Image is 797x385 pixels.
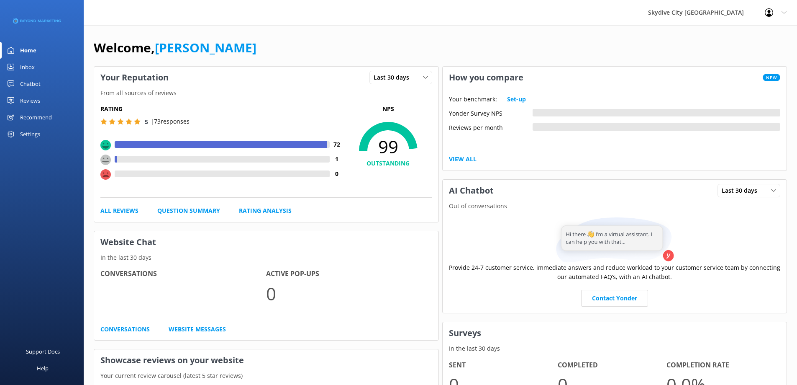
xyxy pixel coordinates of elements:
h4: Sent [449,360,558,371]
h3: Surveys [443,322,787,344]
div: Yonder Survey NPS [449,109,533,116]
span: Last 30 days [374,73,414,82]
div: Inbox [20,59,35,75]
p: | 73 responses [151,117,190,126]
h3: How you compare [443,67,530,88]
p: From all sources of reviews [94,88,438,98]
h1: Welcome, [94,38,256,58]
h4: 0 [330,169,344,178]
a: Website Messages [169,325,226,334]
span: 5 [145,118,148,126]
a: Contact Yonder [581,290,648,307]
img: assistant... [554,217,675,263]
p: 0 [266,279,432,307]
a: View All [449,155,477,164]
a: Conversations [100,325,150,334]
a: All Reviews [100,206,138,215]
p: In the last 30 days [94,253,438,262]
h3: Your Reputation [94,67,175,88]
p: In the last 30 days [443,344,787,353]
a: Question Summary [157,206,220,215]
a: [PERSON_NAME] [155,39,256,56]
h4: 72 [330,140,344,149]
span: New [763,74,780,81]
h4: OUTSTANDING [344,159,432,168]
h3: Website Chat [94,231,438,253]
a: Rating Analysis [239,206,292,215]
a: Set-up [507,95,526,104]
div: Home [20,42,36,59]
p: Provide 24-7 customer service, immediate answers and reduce workload to your customer service tea... [449,263,781,282]
h4: Completed [558,360,666,371]
div: Settings [20,126,40,142]
span: 99 [344,136,432,157]
h4: 1 [330,155,344,164]
div: Recommend [20,109,52,126]
h4: Active Pop-ups [266,269,432,279]
h4: Completion Rate [666,360,775,371]
h3: AI Chatbot [443,180,500,202]
p: Your current review carousel (latest 5 star reviews) [94,371,438,380]
div: Reviews [20,92,40,109]
span: Last 30 days [722,186,762,195]
p: NPS [344,104,432,114]
img: 3-1676954853.png [13,14,61,28]
div: Support Docs [26,343,60,360]
h4: Conversations [100,269,266,279]
h5: Rating [100,104,344,114]
p: Your benchmark: [449,95,497,104]
div: Chatbot [20,75,41,92]
div: Help [37,360,49,377]
h3: Showcase reviews on your website [94,349,438,371]
div: Reviews per month [449,123,533,131]
p: Out of conversations [443,202,787,211]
